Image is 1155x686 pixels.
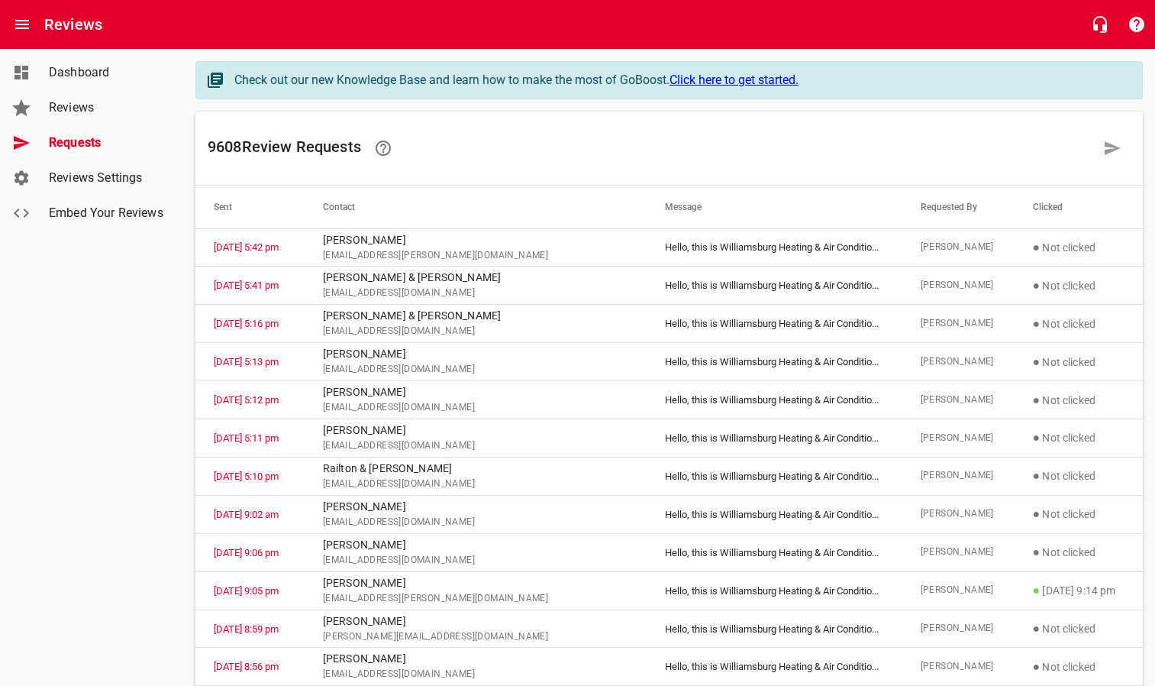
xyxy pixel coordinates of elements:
span: [PERSON_NAME] [921,240,996,255]
th: Clicked [1015,186,1143,228]
span: ● [1033,468,1040,483]
span: [PERSON_NAME] [921,583,996,598]
span: ● [1033,354,1040,369]
p: Not clicked [1033,353,1124,371]
a: [DATE] 8:59 pm [214,623,279,635]
span: ● [1033,545,1040,559]
a: [DATE] 9:02 am [214,509,279,520]
a: Learn how requesting reviews can improve your online presence [365,130,402,167]
p: [PERSON_NAME] [323,651,628,667]
p: Not clicked [1033,391,1124,409]
a: [DATE] 5:41 pm [214,280,279,291]
td: Hello, this is Williamsburg Heating & Air Conditio ... [647,381,902,419]
th: Sent [195,186,305,228]
span: [EMAIL_ADDRESS][DOMAIN_NAME] [323,362,628,377]
span: Reviews [49,99,165,117]
span: [EMAIL_ADDRESS][PERSON_NAME][DOMAIN_NAME] [323,248,628,264]
span: [EMAIL_ADDRESS][DOMAIN_NAME] [323,667,628,682]
span: [PERSON_NAME] [921,506,996,522]
td: Hello, this is Williamsburg Heating & Air Conditio ... [647,228,902,267]
span: [EMAIL_ADDRESS][DOMAIN_NAME] [323,286,628,301]
span: ● [1033,393,1040,407]
td: Hello, this is Williamsburg Heating & Air Conditio ... [647,610,902,648]
span: Requests [49,134,165,152]
td: Hello, this is Williamsburg Heating & Air Conditio ... [647,343,902,381]
span: ● [1033,430,1040,445]
p: Railton & [PERSON_NAME] [323,461,628,477]
span: Embed Your Reviews [49,204,165,222]
p: [PERSON_NAME] & [PERSON_NAME] [323,308,628,324]
a: [DATE] 5:42 pm [214,241,279,253]
div: Check out our new Knowledge Base and learn how to make the most of GoBoost. [234,71,1127,89]
p: Not clicked [1033,658,1124,676]
p: Not clicked [1033,429,1124,447]
span: ● [1033,621,1040,636]
p: [PERSON_NAME] [323,232,628,248]
span: [PERSON_NAME] [921,659,996,675]
p: Not clicked [1033,315,1124,333]
a: [DATE] 9:05 pm [214,585,279,597]
p: [DATE] 9:14 pm [1033,581,1124,600]
span: ● [1033,240,1040,254]
span: [EMAIL_ADDRESS][DOMAIN_NAME] [323,324,628,339]
span: ● [1033,316,1040,331]
span: [EMAIL_ADDRESS][DOMAIN_NAME] [323,477,628,492]
h6: 9608 Review Request s [208,130,1094,167]
td: Hello, this is Williamsburg Heating & Air Conditio ... [647,571,902,610]
a: [DATE] 5:10 pm [214,471,279,482]
p: [PERSON_NAME] [323,499,628,515]
button: Support Portal [1118,6,1155,43]
a: [DATE] 5:12 pm [214,394,279,406]
span: [EMAIL_ADDRESS][PERSON_NAME][DOMAIN_NAME] [323,591,628,607]
td: Hello, this is Williamsburg Heating & Air Conditio ... [647,495,902,533]
a: Click here to get started. [669,73,798,87]
span: [PERSON_NAME] [921,393,996,408]
p: Not clicked [1033,620,1124,638]
span: [PERSON_NAME] [921,316,996,332]
td: Hello, this is Williamsburg Heating & Air Conditio ... [647,267,902,305]
p: [PERSON_NAME] [323,537,628,553]
p: [PERSON_NAME] [323,613,628,629]
span: [PERSON_NAME] [921,354,996,370]
a: [DATE] 8:56 pm [214,661,279,672]
span: ● [1033,583,1040,597]
th: Requested By [902,186,1015,228]
span: ● [1033,278,1040,293]
td: Hello, this is Williamsburg Heating & Air Conditio ... [647,305,902,343]
a: Request a review [1094,130,1131,167]
span: [PERSON_NAME] [921,468,996,484]
a: [DATE] 5:16 pm [214,318,279,329]
p: [PERSON_NAME] [323,346,628,362]
span: [EMAIL_ADDRESS][DOMAIN_NAME] [323,400,628,416]
span: [PERSON_NAME][EMAIL_ADDRESS][DOMAIN_NAME] [323,629,628,645]
th: Contact [305,186,647,228]
td: Hello, this is Williamsburg Heating & Air Conditio ... [647,533,902,571]
a: [DATE] 9:06 pm [214,547,279,558]
span: [EMAIL_ADDRESS][DOMAIN_NAME] [323,515,628,530]
p: Not clicked [1033,543,1124,561]
span: Dashboard [49,63,165,82]
span: [PERSON_NAME] [921,278,996,293]
p: [PERSON_NAME] [323,575,628,591]
p: [PERSON_NAME] & [PERSON_NAME] [323,270,628,286]
td: Hello, this is Williamsburg Heating & Air Conditio ... [647,648,902,686]
p: Not clicked [1033,467,1124,485]
p: Not clicked [1033,505,1124,523]
button: Open drawer [4,6,40,43]
span: [PERSON_NAME] [921,545,996,560]
p: [PERSON_NAME] [323,422,628,438]
a: [DATE] 5:11 pm [214,432,279,444]
a: [DATE] 5:13 pm [214,356,279,367]
span: [EMAIL_ADDRESS][DOMAIN_NAME] [323,553,628,568]
button: Live Chat [1082,6,1118,43]
span: ● [1033,506,1040,521]
th: Message [647,186,902,228]
td: Hello, this is Williamsburg Heating & Air Conditio ... [647,419,902,458]
span: [PERSON_NAME] [921,621,996,636]
span: [EMAIL_ADDRESS][DOMAIN_NAME] [323,438,628,454]
p: [PERSON_NAME] [323,384,628,400]
span: ● [1033,659,1040,674]
p: Not clicked [1033,277,1124,295]
span: [PERSON_NAME] [921,431,996,446]
span: Reviews Settings [49,169,165,187]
